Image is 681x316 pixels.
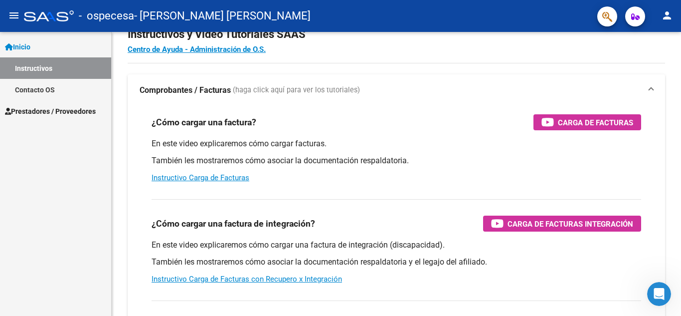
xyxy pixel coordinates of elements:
div: Informaremos a la obra social para consultarles la demora en la aceptación de solicitudes [8,150,164,192]
p: En este video explicaremos cómo cargar facturas. [152,138,641,149]
button: Adjuntar un archivo [47,240,55,248]
div: Muchas gracias! Muy amable [82,206,183,216]
p: También les mostraremos cómo asociar la documentación respaldatoria. [152,155,641,166]
span: (haga click aquí para ver los tutoriales) [233,85,360,96]
button: Start recording [63,240,71,248]
div: MELISA dice… [8,48,191,78]
button: Selector de gif [31,240,39,248]
h3: ¿Cómo cargar una factura? [152,115,256,129]
strong: Comprobantes / Facturas [140,85,231,96]
button: go back [6,6,25,25]
div: Muchas gracias! Muy amable [74,200,191,222]
div: MELISA dice… [8,200,191,230]
button: Enviar un mensaje… [171,236,187,252]
div: Soporte dice… [8,18,191,48]
mat-icon: person [661,9,673,21]
div: Vemos que aún no aceptaron la solicitud [16,84,156,103]
h1: Fin [48,4,60,11]
h2: Instructivos y Video Tutoriales SAAS [128,25,665,44]
h3: ¿Cómo cargar una factura de integración? [152,217,315,231]
a: [EMAIL_ADDRESS][DOMAIN_NAME] [61,55,183,63]
div: [EMAIL_ADDRESS][DOMAIN_NAME] [53,48,191,70]
button: Selector de emoji [15,240,23,248]
p: En este video explicaremos cómo cargar una factura de integración (discapacidad). [152,240,641,251]
div: Informaremos a la obra social para consultarles la demora en la aceptación de solicitudes [16,156,156,186]
mat-icon: menu [8,9,20,21]
div: Soporte dice… [8,111,191,150]
button: Carga de Facturas [533,114,641,130]
iframe: Intercom live chat [647,282,671,306]
span: Inicio [5,41,30,52]
div: Vemos que aún no aceptaron la solicitud [8,78,164,109]
div: Cerrar [175,6,193,24]
a: Instructivo Carga de Facturas con Recupero x Integración [152,275,342,284]
img: Profile image for Fin [28,7,44,23]
textarea: Escribe un mensaje... [8,219,191,236]
a: Instructivo Carga de Facturas [152,173,249,182]
a: Centro de Ayuda - Administración de O.S. [128,45,266,54]
span: Prestadores / Proveedores [5,106,96,117]
span: Carga de Facturas Integración [508,218,633,230]
p: También les mostraremos cómo asociar la documentación respaldatoria y el legajo del afiliado. [152,257,641,268]
div: Soporte dice… [8,78,191,110]
span: - [PERSON_NAME] [PERSON_NAME] [134,5,311,27]
button: Carga de Facturas Integración [483,216,641,232]
p: El equipo también puede ayudar [48,11,153,27]
div: Soporte dice… [8,150,191,200]
button: Inicio [156,6,175,25]
span: - ospecesa [79,5,134,27]
mat-expansion-panel-header: Comprobantes / Facturas (haga click aquí para ver los tutoriales) [128,74,665,106]
span: Carga de Facturas [558,116,633,129]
